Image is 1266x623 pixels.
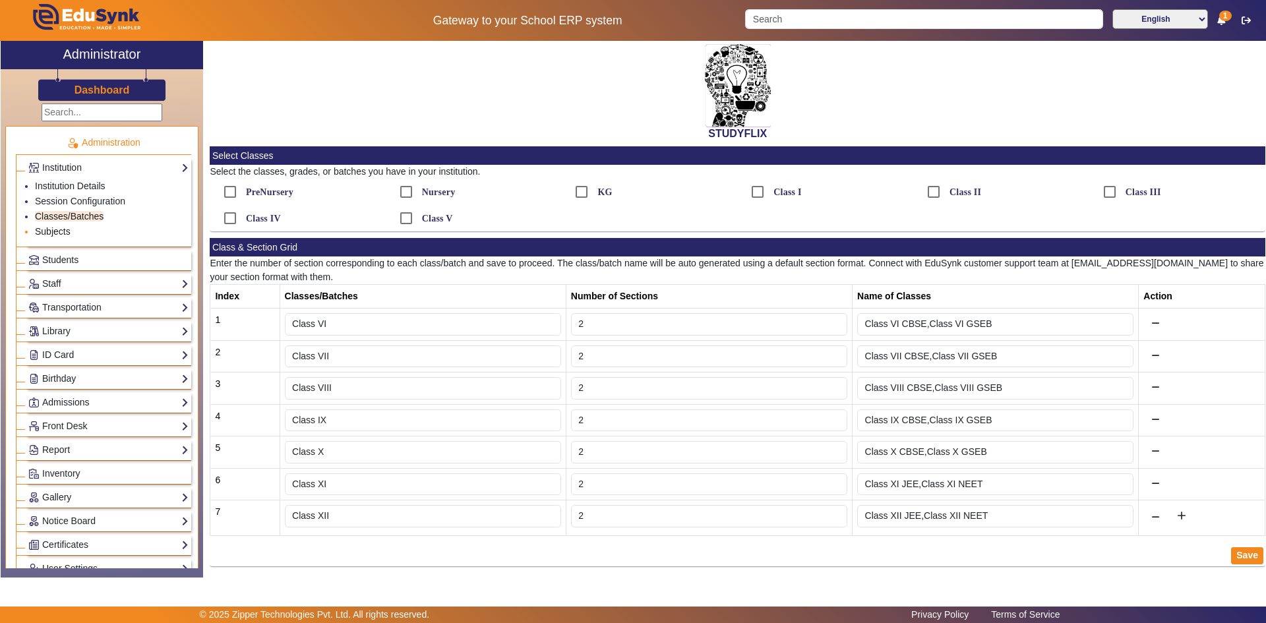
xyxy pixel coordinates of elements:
input: Search [745,9,1102,29]
td: 6 [210,468,280,500]
p: Enter the number of section corresponding to each class/batch and save to proceed. The class/batc... [210,256,1265,284]
td: 3 [210,372,280,405]
img: 2da83ddf-6089-4dce-a9e2-416746467bdd [705,44,771,127]
td: 7 [210,500,280,536]
mat-card-header: Class & Section Grid [210,238,1265,256]
label: PreNursery [243,187,293,198]
a: Institution Details [35,181,105,191]
th: Number of Sections [566,285,852,309]
a: Session Configuration [35,196,125,206]
mat-card-header: Select Classes [210,146,1265,165]
h2: Administrator [63,46,141,62]
a: Dashboard [74,83,131,97]
a: Classes/Batches [35,211,104,222]
td: 5 [210,436,280,469]
td: 1 [210,309,280,341]
p: © 2025 Zipper Technologies Pvt. Ltd. All rights reserved. [200,608,430,622]
td: 4 [210,404,280,436]
p: Select the classes, grades, or batches you have in your institution. [210,165,1265,179]
h3: Dashboard [75,84,130,96]
a: Terms of Service [984,606,1066,623]
a: Administrator [1,41,203,69]
h2: STUDYFLIX [210,127,1265,140]
img: Students.png [29,255,39,265]
span: Inventory [42,468,80,479]
mat-icon: add [1175,509,1188,522]
th: Action [1139,285,1265,309]
td: 2 [210,340,280,372]
img: Inventory.png [29,469,39,479]
span: Students [42,254,78,265]
label: Nursery [419,187,456,198]
h5: Gateway to your School ERP system [324,14,731,28]
span: 1 [1219,11,1232,21]
th: Name of Classes [853,285,1139,309]
img: Administration.png [67,137,78,149]
a: Students [28,252,189,268]
a: Subjects [35,226,71,237]
input: Search... [42,104,162,121]
label: Class V [419,213,453,224]
th: Classes/Batches [280,285,566,309]
label: Class I [771,187,802,198]
label: Class III [1123,187,1161,198]
p: Administration [16,136,191,150]
a: Inventory [28,466,189,481]
th: Index [210,285,280,309]
label: Class IV [243,213,281,224]
button: Save [1231,547,1263,564]
label: KG [595,187,612,198]
label: Class II [947,187,981,198]
a: Privacy Policy [905,606,975,623]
